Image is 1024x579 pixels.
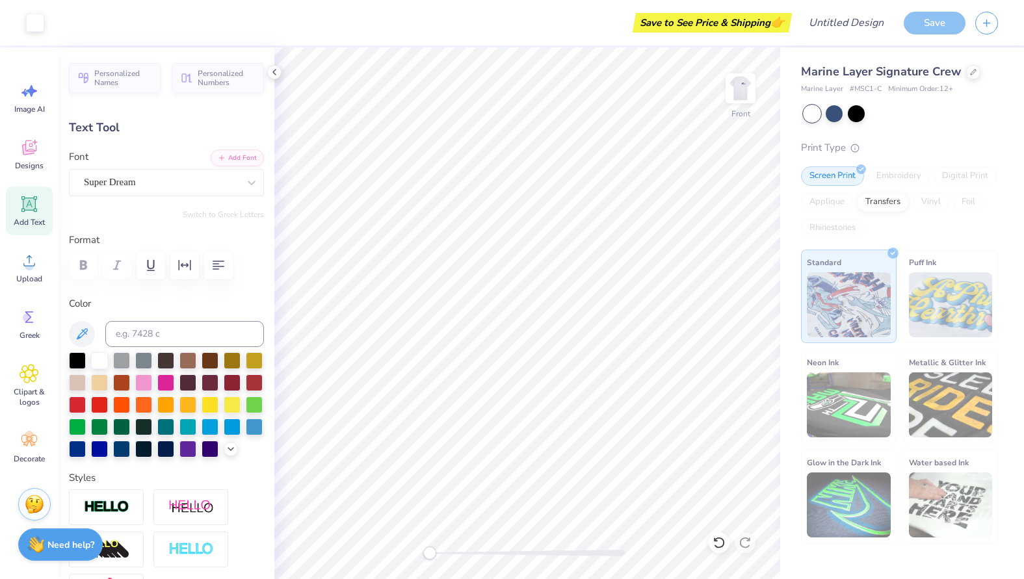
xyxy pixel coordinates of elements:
img: Front [728,75,754,101]
input: e.g. 7428 c [105,321,264,347]
label: Font [69,149,88,164]
div: Screen Print [801,166,864,186]
label: Color [69,296,264,311]
img: Standard [807,272,891,337]
span: Glow in the Dark Ink [807,456,881,469]
span: Decorate [14,454,45,464]
span: Greek [20,330,40,341]
button: Add Font [211,149,264,166]
span: Add Text [14,217,45,227]
img: Water based Ink [909,472,993,537]
button: Personalized Names [69,63,161,93]
img: Metallic & Glitter Ink [909,372,993,437]
span: Standard [807,255,841,269]
div: Print Type [801,140,998,155]
span: Metallic & Glitter Ink [909,355,986,369]
div: Vinyl [913,192,949,212]
img: Puff Ink [909,272,993,337]
img: Stroke [84,500,129,515]
img: 3D Illusion [84,539,129,560]
div: Text Tool [69,119,264,136]
img: Shadow [168,499,214,515]
label: Format [69,233,264,248]
span: # MSC1-C [850,84,882,95]
span: 👉 [770,14,785,30]
span: Personalized Names [94,69,153,87]
span: Designs [15,161,44,171]
div: Embroidery [868,166,930,186]
span: Water based Ink [909,456,969,469]
span: Minimum Order: 12 + [888,84,953,95]
span: Personalized Numbers [198,69,256,87]
span: Image AI [14,104,45,114]
div: Transfers [857,192,909,212]
span: Puff Ink [909,255,936,269]
label: Styles [69,470,96,485]
div: Save to See Price & Shipping [636,13,789,32]
div: Front [731,108,750,120]
button: Switch to Greek Letters [183,209,264,220]
div: Applique [801,192,853,212]
span: Marine Layer [801,84,843,95]
div: Foil [953,192,984,212]
span: Clipart & logos [8,387,51,407]
input: Untitled Design [798,10,894,36]
span: Neon Ink [807,355,839,369]
span: Marine Layer Signature Crew [801,64,961,79]
img: Neon Ink [807,372,891,437]
img: Negative Space [168,542,214,557]
div: Digital Print [934,166,997,186]
strong: Need help? [47,539,94,551]
div: Rhinestones [801,218,864,238]
span: Upload [16,274,42,284]
div: Accessibility label [423,547,436,560]
button: Personalized Numbers [172,63,264,93]
img: Glow in the Dark Ink [807,472,891,537]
